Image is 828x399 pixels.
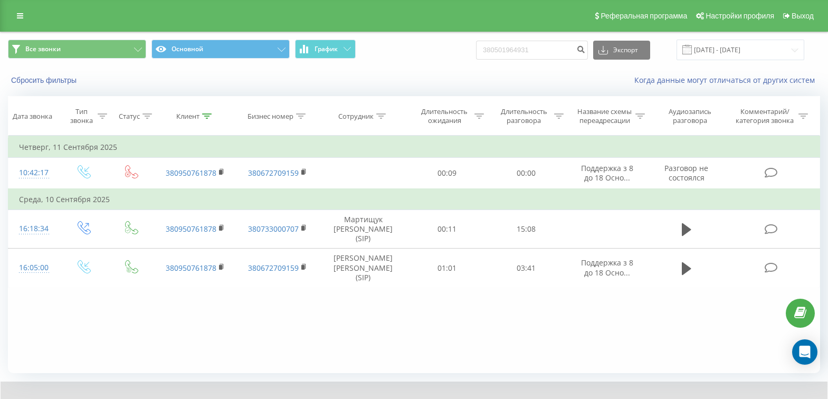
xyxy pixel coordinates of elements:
span: Все звонки [25,45,61,53]
a: 380672709159 [248,168,299,178]
div: Название схемы переадресации [576,107,633,125]
input: Поиск по номеру [476,41,588,60]
div: Бизнес номер [248,112,293,121]
div: Тип звонка [68,107,94,125]
td: 00:00 [487,158,566,189]
div: Аудиозапись разговора [658,107,722,125]
td: Среда, 10 Сентября 2025 [8,189,820,210]
span: Поддержка з 8 до 18 Осно... [581,258,633,277]
td: [PERSON_NAME] [PERSON_NAME] (SIP) [319,249,407,288]
a: 380950761878 [166,224,216,234]
div: Комментарий/категория звонка [734,107,796,125]
a: 380733000707 [248,224,299,234]
span: График [315,45,338,53]
div: Длительность ожидания [417,107,472,125]
button: Сбросить фильтры [8,75,82,85]
td: 00:11 [407,210,487,249]
div: 16:18:34 [19,218,49,239]
td: 01:01 [407,249,487,288]
span: Настройки профиля [706,12,774,20]
div: Длительность разговора [496,107,551,125]
a: 380672709159 [248,263,299,273]
button: График [295,40,356,59]
span: Реферальная программа [601,12,687,20]
div: Open Intercom Messenger [792,339,817,365]
td: Мартищук [PERSON_NAME] (SIP) [319,210,407,249]
button: Экспорт [593,41,650,60]
div: 16:05:00 [19,258,49,278]
a: Когда данные могут отличаться от других систем [634,75,820,85]
span: Поддержка з 8 до 18 Осно... [581,163,633,183]
div: Клиент [176,112,199,121]
span: Выход [792,12,814,20]
div: Дата звонка [13,112,52,121]
td: 00:09 [407,158,487,189]
button: Все звонки [8,40,146,59]
div: 10:42:17 [19,163,49,183]
button: Основной [151,40,290,59]
div: Сотрудник [338,112,374,121]
td: 03:41 [487,249,566,288]
a: 380950761878 [166,168,216,178]
a: 380950761878 [166,263,216,273]
td: Четверг, 11 Сентября 2025 [8,137,820,158]
span: Разговор не состоялся [664,163,708,183]
td: 15:08 [487,210,566,249]
div: Статус [119,112,140,121]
